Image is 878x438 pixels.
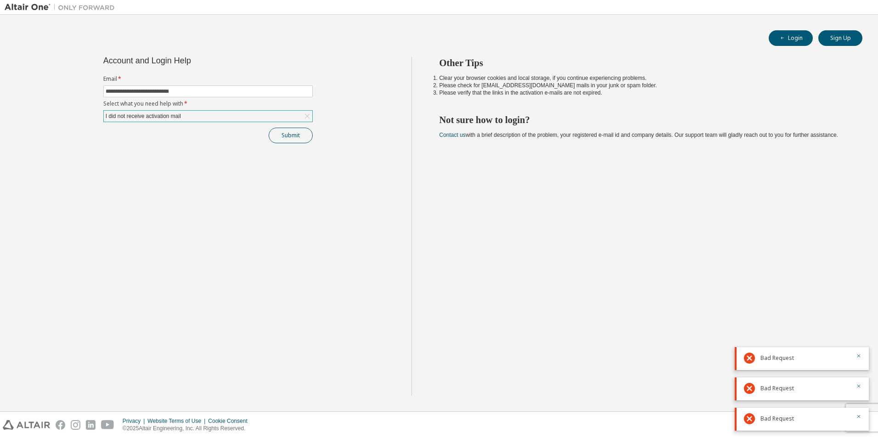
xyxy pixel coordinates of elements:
h2: Other Tips [439,57,846,69]
div: Website Terms of Use [147,417,208,425]
img: youtube.svg [101,420,114,430]
li: Please verify that the links in the activation e-mails are not expired. [439,89,846,96]
button: Sign Up [818,30,862,46]
li: Clear your browser cookies and local storage, if you continue experiencing problems. [439,74,846,82]
div: Privacy [123,417,147,425]
span: Bad Request [760,415,794,422]
div: Account and Login Help [103,57,271,64]
div: Cookie Consent [208,417,253,425]
img: altair_logo.svg [3,420,50,430]
h2: Not sure how to login? [439,114,846,126]
img: instagram.svg [71,420,80,430]
span: with a brief description of the problem, your registered e-mail id and company details. Our suppo... [439,132,838,138]
label: Email [103,75,313,83]
img: Altair One [5,3,119,12]
label: Select what you need help with [103,100,313,107]
span: Bad Request [760,385,794,392]
img: linkedin.svg [86,420,96,430]
p: © 2025 Altair Engineering, Inc. All Rights Reserved. [123,425,253,432]
img: facebook.svg [56,420,65,430]
button: Login [769,30,813,46]
div: I did not receive activation mail [104,111,312,122]
span: Bad Request [760,354,794,362]
button: Submit [269,128,313,143]
li: Please check for [EMAIL_ADDRESS][DOMAIN_NAME] mails in your junk or spam folder. [439,82,846,89]
div: I did not receive activation mail [104,111,182,121]
a: Contact us [439,132,466,138]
